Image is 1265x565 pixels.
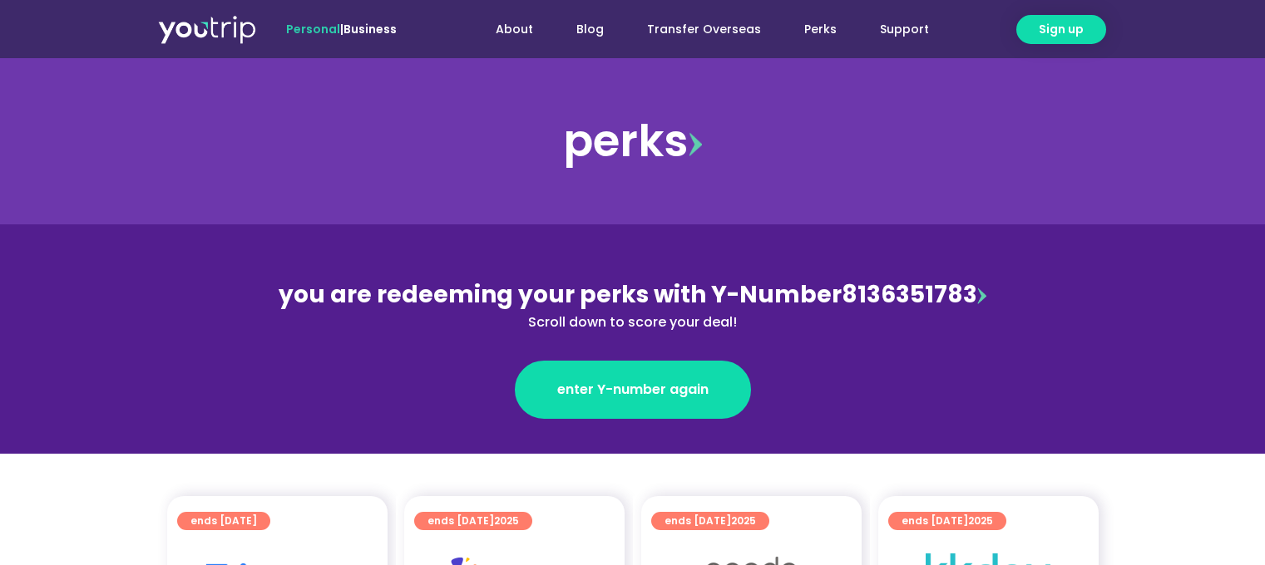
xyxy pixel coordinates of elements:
[1016,15,1106,44] a: Sign up
[427,512,519,530] span: ends [DATE]
[555,14,625,45] a: Blog
[731,513,756,528] span: 2025
[286,21,397,37] span: |
[414,512,532,530] a: ends [DATE]2025
[888,512,1006,530] a: ends [DATE]2025
[343,21,397,37] a: Business
[651,512,769,530] a: ends [DATE]2025
[272,278,994,332] div: 8136351783
[279,278,842,311] span: you are redeeming your perks with Y-Number
[190,512,257,530] span: ends [DATE]
[557,380,709,400] span: enter Y-number again
[1039,21,1084,38] span: Sign up
[858,14,951,45] a: Support
[442,14,951,45] nav: Menu
[286,21,340,37] span: Personal
[515,361,751,419] a: enter Y-number again
[665,512,756,530] span: ends [DATE]
[625,14,783,45] a: Transfer Overseas
[968,513,993,528] span: 2025
[272,312,994,332] div: Scroll down to score your deal!
[902,512,993,530] span: ends [DATE]
[474,14,555,45] a: About
[494,513,519,528] span: 2025
[783,14,858,45] a: Perks
[177,512,270,530] a: ends [DATE]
